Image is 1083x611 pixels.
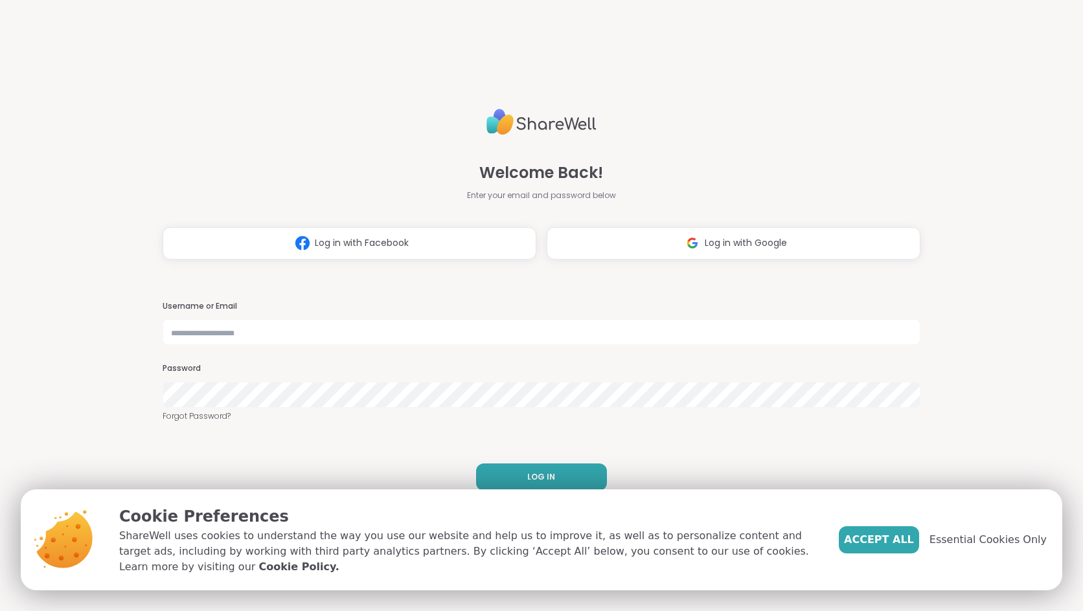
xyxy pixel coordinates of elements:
p: ShareWell uses cookies to understand the way you use our website and help us to improve it, as we... [119,528,818,575]
button: Accept All [839,526,919,553]
span: LOG IN [527,471,555,483]
img: ShareWell Logomark [680,231,705,255]
span: Enter your email and password below [467,190,616,201]
button: Log in with Google [547,227,920,260]
button: Log in with Facebook [163,227,536,260]
img: ShareWell Logo [486,104,597,140]
a: Forgot Password? [163,410,920,422]
button: LOG IN [476,463,607,491]
h3: Username or Email [163,301,920,312]
span: Welcome Back! [479,161,603,184]
span: Essential Cookies Only [929,532,1047,548]
span: Log in with Google [705,236,787,250]
img: ShareWell Logomark [290,231,315,255]
span: Accept All [844,532,914,548]
h3: Password [163,363,920,374]
p: Cookie Preferences [119,505,818,528]
span: Log in with Facebook [315,236,409,250]
a: Cookie Policy. [258,559,339,575]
